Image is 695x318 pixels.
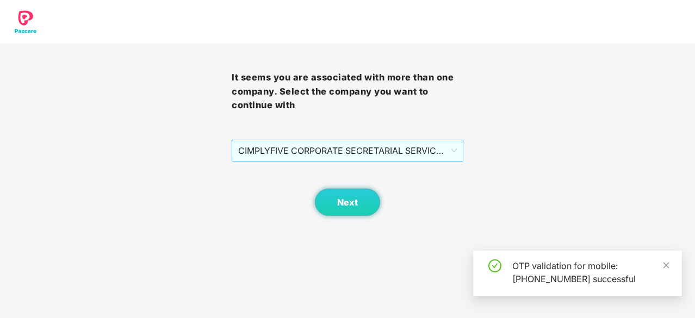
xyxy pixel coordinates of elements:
[238,140,457,161] span: CIMPLYFIVE CORPORATE SECRETARIAL SERVICES PRIVATE - DUMMY - ADMIN
[512,259,669,285] div: OTP validation for mobile: [PHONE_NUMBER] successful
[662,261,670,269] span: close
[232,71,463,113] h3: It seems you are associated with more than one company. Select the company you want to continue with
[488,259,501,272] span: check-circle
[315,189,380,216] button: Next
[337,197,358,208] span: Next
